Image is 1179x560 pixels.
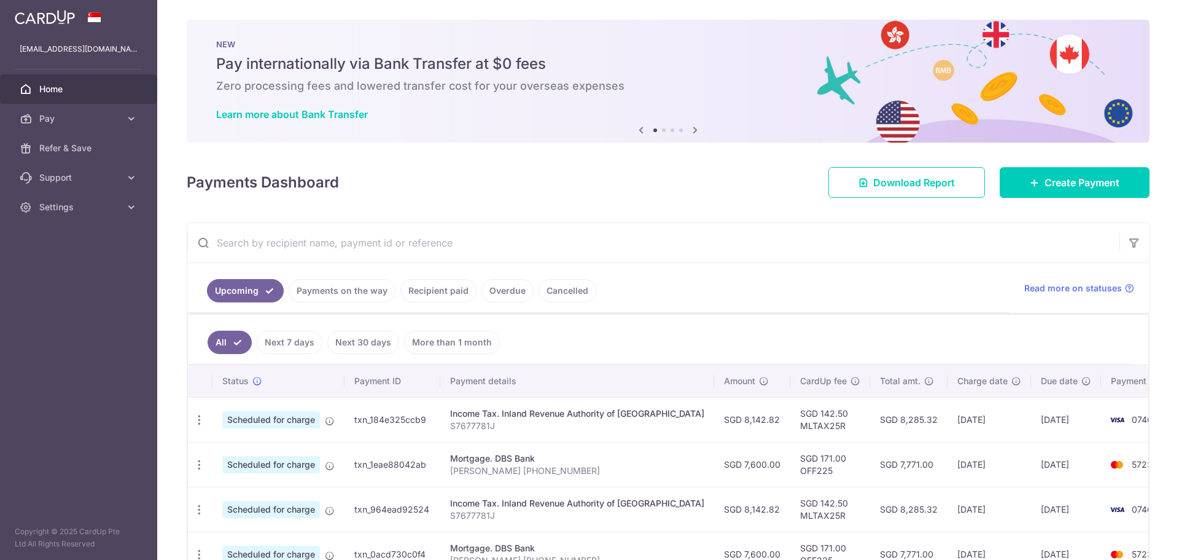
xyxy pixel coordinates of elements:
span: Pay [39,112,120,125]
div: Income Tax. Inland Revenue Authority of [GEOGRAPHIC_DATA] [450,408,704,420]
a: Payments on the way [289,279,395,302]
td: [DATE] [947,487,1031,532]
span: Read more on statuses [1024,282,1122,294]
img: Bank Card [1105,502,1129,517]
p: [EMAIL_ADDRESS][DOMAIN_NAME] [20,43,138,55]
a: Download Report [828,167,985,198]
h4: Payments Dashboard [187,172,339,194]
p: S7677781J [450,420,704,432]
h5: Pay internationally via Bank Transfer at $0 fees [216,54,1120,74]
img: Bank Card [1105,412,1129,427]
a: Next 30 days [327,331,399,354]
td: [DATE] [1031,487,1101,532]
span: Amount [724,375,755,387]
img: CardUp [15,10,75,25]
a: Cancelled [539,279,596,302]
th: Payment details [440,365,714,397]
a: Next 7 days [257,331,322,354]
td: SGD 7,600.00 [714,442,790,487]
td: SGD 142.50 MLTAX25R [790,487,870,532]
span: Charge date [957,375,1008,387]
td: SGD 142.50 MLTAX25R [790,397,870,442]
p: NEW [216,39,1120,49]
td: [DATE] [1031,442,1101,487]
div: Mortgage. DBS Bank [450,452,704,465]
span: Support [39,172,120,184]
a: More than 1 month [404,331,500,354]
td: SGD 8,142.82 [714,487,790,532]
a: Recipient paid [400,279,477,302]
span: Scheduled for charge [222,501,320,518]
td: [DATE] [1031,397,1101,442]
h6: Zero processing fees and lowered transfer cost for your overseas expenses [216,79,1120,93]
span: Home [39,83,120,95]
a: All [208,331,252,354]
span: Scheduled for charge [222,411,320,428]
span: CardUp fee [800,375,847,387]
td: txn_1eae88042ab [344,442,440,487]
p: [PERSON_NAME] [PHONE_NUMBER] [450,465,704,477]
div: Income Tax. Inland Revenue Authority of [GEOGRAPHIC_DATA] [450,497,704,510]
input: Search by recipient name, payment id or reference [187,223,1119,262]
td: SGD 171.00 OFF225 [790,442,870,487]
img: Bank transfer banner [187,20,1150,143]
div: Mortgage. DBS Bank [450,542,704,554]
span: Settings [39,201,120,213]
span: Scheduled for charge [222,456,320,473]
td: [DATE] [947,442,1031,487]
a: Create Payment [1000,167,1150,198]
td: [DATE] [947,397,1031,442]
span: Refer & Save [39,142,120,154]
a: Overdue [481,279,534,302]
td: txn_964ead92524 [344,487,440,532]
td: SGD 8,285.32 [870,487,947,532]
span: Status [222,375,249,387]
img: Bank Card [1105,457,1129,472]
th: Payment ID [344,365,440,397]
span: Create Payment [1045,175,1119,190]
span: 0746 [1132,414,1153,425]
span: Download Report [873,175,955,190]
td: SGD 7,771.00 [870,442,947,487]
td: txn_184e325ccb9 [344,397,440,442]
p: S7677781J [450,510,704,522]
span: 5723 [1132,549,1153,559]
a: Upcoming [207,279,284,302]
span: Due date [1041,375,1078,387]
a: Learn more about Bank Transfer [216,108,368,120]
span: Total amt. [880,375,920,387]
a: Read more on statuses [1024,282,1134,294]
td: SGD 8,285.32 [870,397,947,442]
span: 5723 [1132,459,1153,470]
span: 0746 [1132,504,1153,515]
td: SGD 8,142.82 [714,397,790,442]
